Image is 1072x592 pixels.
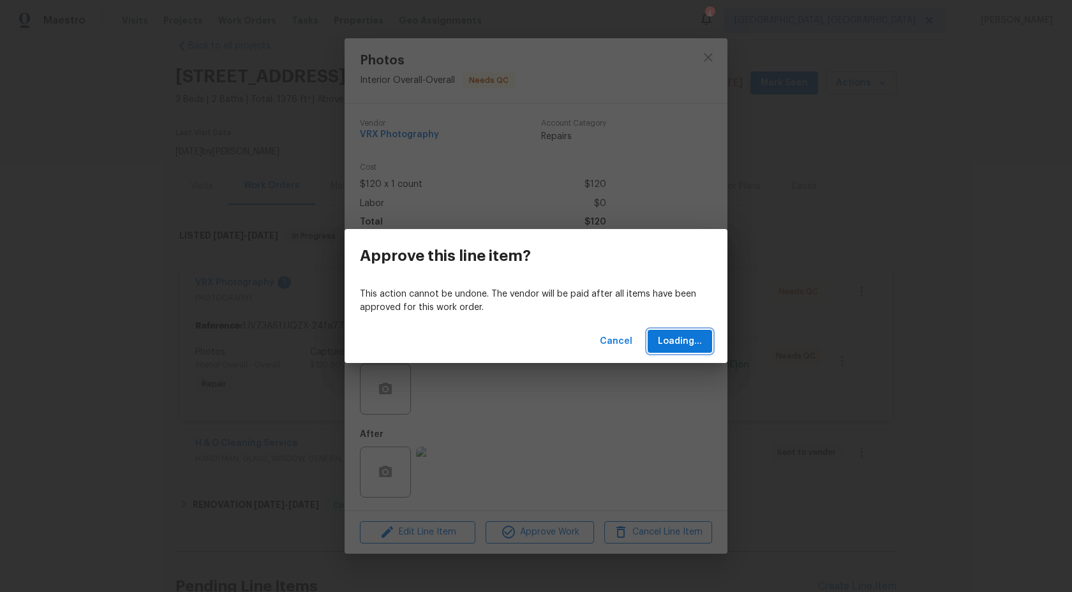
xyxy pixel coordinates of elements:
[360,288,712,314] p: This action cannot be undone. The vendor will be paid after all items have been approved for this...
[595,330,637,353] button: Cancel
[600,334,632,350] span: Cancel
[648,330,712,353] button: Loading...
[658,334,702,350] span: Loading...
[360,247,531,265] h3: Approve this line item?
